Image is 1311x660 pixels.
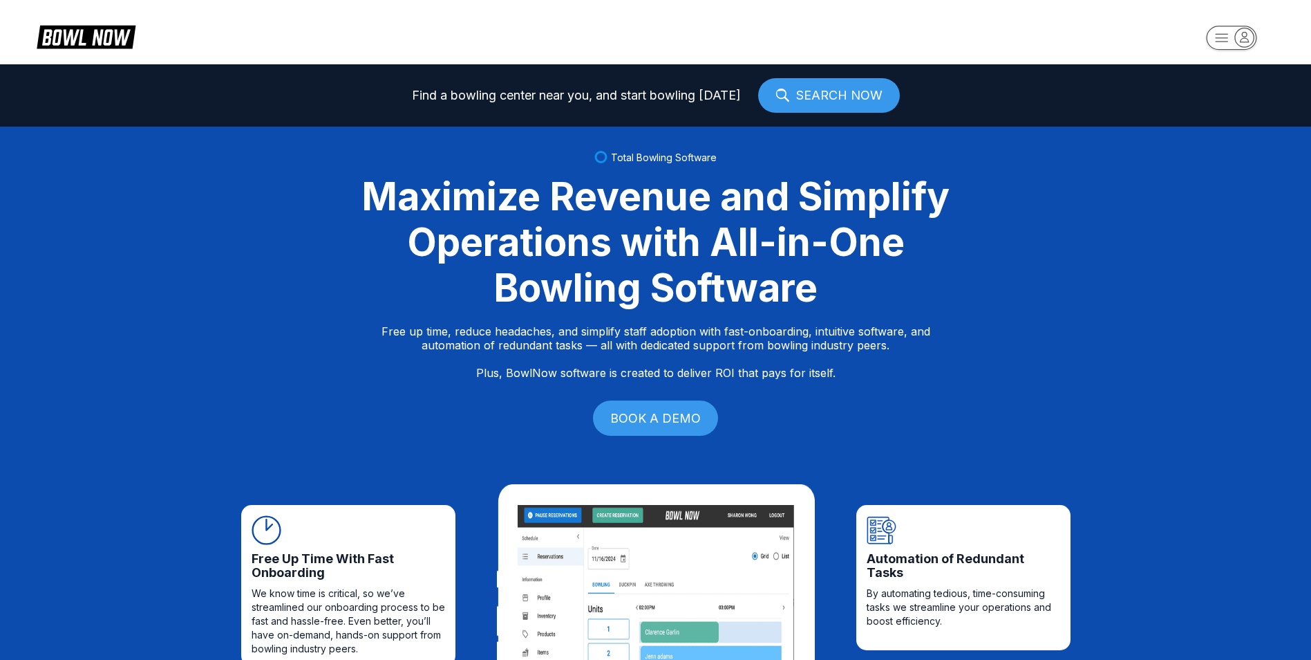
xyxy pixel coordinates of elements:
a: BOOK A DEMO [593,401,718,436]
span: Find a bowling center near you, and start bowling [DATE] [412,89,741,102]
span: Free Up Time With Fast Onboarding [252,552,445,580]
span: By automating tedious, time-consuming tasks we streamline your operations and boost efficiency. [867,587,1060,628]
span: Total Bowling Software [611,152,717,163]
div: Maximize Revenue and Simplify Operations with All-in-One Bowling Software [345,174,967,311]
span: Automation of Redundant Tasks [867,552,1060,580]
p: Free up time, reduce headaches, and simplify staff adoption with fast-onboarding, intuitive softw... [381,324,930,380]
a: SEARCH NOW [758,78,900,113]
span: We know time is critical, so we’ve streamlined our onboarding process to be fast and hassle-free.... [252,587,445,656]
